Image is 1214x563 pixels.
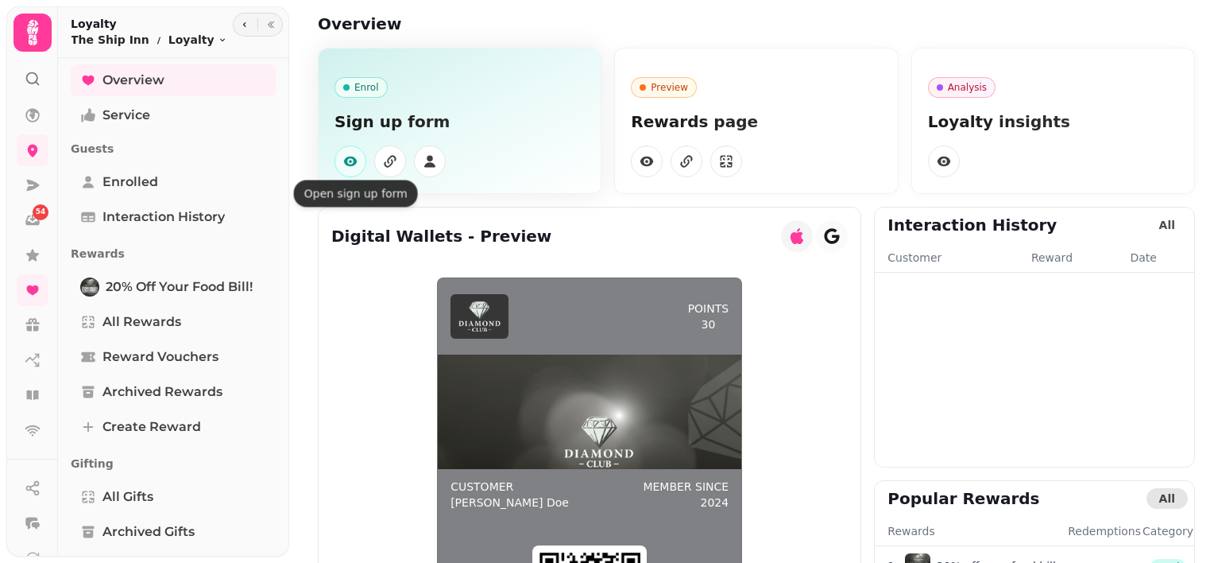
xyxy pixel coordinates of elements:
button: All [1146,215,1188,235]
p: 30 [701,316,715,332]
p: Enrol [354,81,379,94]
img: header [457,297,502,336]
p: Preview [651,81,688,94]
span: Archived Gifts [102,522,195,542]
p: points [688,301,729,316]
p: Rewards page [631,111,881,133]
span: Interaction History [102,208,225,227]
span: Archived Rewards [102,382,222,402]
a: Reward Vouchers [71,341,276,373]
p: Rewards [71,239,276,268]
a: Enrolled [71,166,276,198]
a: 20% off your food bill!20% off your food bill! [71,271,276,303]
a: All Gifts [71,481,276,513]
p: Sign up form [334,111,585,133]
button: All [1146,488,1188,509]
span: Create reward [102,417,201,437]
a: Create reward [71,411,276,443]
a: Overview [71,64,276,96]
a: Archived Rewards [71,376,276,408]
span: Service [102,106,150,125]
h2: Overview [318,13,623,35]
span: 20% off your food bill! [106,278,253,297]
p: Loyalty insights [928,111,1178,133]
div: Open sign up form [294,180,418,207]
button: Loyalty [168,32,227,48]
span: All Gifts [102,487,153,507]
p: Member since [643,479,729,495]
a: 54 [17,204,48,236]
p: The Ship Inn [71,32,149,48]
h2: Interaction History [887,214,1057,236]
th: Redemptions [1067,522,1142,546]
span: All Rewards [102,313,181,332]
a: Service [71,99,276,131]
th: Customer [875,249,1030,273]
span: 54 [36,207,46,218]
p: 2024 [701,495,729,511]
p: Gifting [71,449,276,478]
p: Guests [71,134,276,163]
p: Analysis [948,81,987,94]
span: All [1159,493,1175,504]
h2: Digital Wallets - Preview [331,225,551,247]
th: Date [1129,249,1194,273]
h2: Popular Rewards [887,487,1039,510]
th: Rewards [875,522,1067,546]
p: Customer [450,479,569,495]
th: Reward [1030,249,1130,273]
nav: breadcrumb [71,32,227,48]
span: All [1159,219,1175,231]
span: Enrolled [102,173,158,192]
a: Archived Gifts [71,516,276,548]
img: 20% off your food bill! [82,279,98,295]
p: [PERSON_NAME] Doe [450,495,569,511]
h2: Loyalty [71,16,227,32]
span: Reward Vouchers [102,348,218,367]
a: Interaction History [71,201,276,233]
a: All Rewards [71,306,276,338]
span: Overview [102,71,164,90]
th: Category [1142,522,1194,546]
